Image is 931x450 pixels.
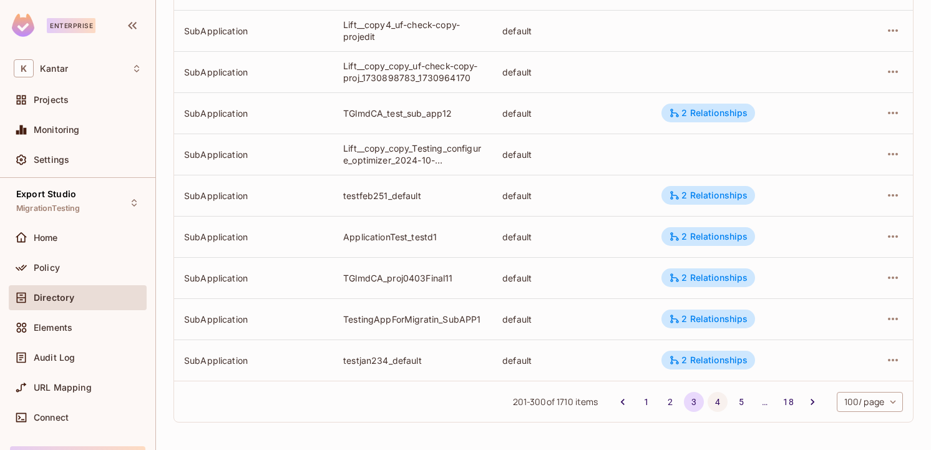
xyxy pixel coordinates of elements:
[343,19,482,42] div: Lift__copy4_uf-check-copy-projedit
[502,149,641,160] div: default
[502,25,641,37] div: default
[184,313,323,325] div: SubApplication
[502,190,641,202] div: default
[343,272,482,284] div: TGlmdCA_proj0403Final11
[184,272,323,284] div: SubApplication
[343,142,482,166] div: Lift__copy_copy_Testing_configure_optimizer_2024-10-28_10_47_35_722710_00_00_1730265209
[16,189,76,199] span: Export Studio
[184,66,323,78] div: SubApplication
[343,231,482,243] div: ApplicationTest_testd1
[613,392,633,412] button: Go to previous page
[16,203,80,213] span: MigrationTesting
[669,231,748,242] div: 2 Relationships
[34,263,60,273] span: Policy
[184,190,323,202] div: SubApplication
[47,18,95,33] div: Enterprise
[184,25,323,37] div: SubApplication
[684,392,704,412] button: page 3
[502,107,641,119] div: default
[34,353,75,363] span: Audit Log
[755,396,775,408] div: …
[184,355,323,366] div: SubApplication
[34,155,69,165] span: Settings
[513,395,598,409] span: 201 - 300 of 1710 items
[669,107,748,119] div: 2 Relationships
[669,355,748,366] div: 2 Relationships
[34,95,69,105] span: Projects
[34,125,80,135] span: Monitoring
[669,272,748,283] div: 2 Relationships
[184,231,323,243] div: SubApplication
[14,59,34,77] span: K
[34,293,74,303] span: Directory
[502,313,641,325] div: default
[779,392,799,412] button: Go to page 18
[343,107,482,119] div: TGlmdCA_test_sub_app12
[660,392,680,412] button: Go to page 2
[669,190,748,201] div: 2 Relationships
[184,149,323,160] div: SubApplication
[669,313,748,325] div: 2 Relationships
[502,272,641,284] div: default
[343,313,482,325] div: TestingAppForMigratin_SubAPP1
[802,392,822,412] button: Go to next page
[502,231,641,243] div: default
[34,323,72,333] span: Elements
[12,14,34,37] img: SReyMgAAAABJRU5ErkJggg==
[837,392,903,412] div: 100 / page
[611,392,824,412] nav: pagination navigation
[502,355,641,366] div: default
[184,107,323,119] div: SubApplication
[636,392,656,412] button: Go to page 1
[343,190,482,202] div: testfeb251_default
[34,233,58,243] span: Home
[708,392,728,412] button: Go to page 4
[34,413,69,423] span: Connect
[34,383,92,393] span: URL Mapping
[502,66,641,78] div: default
[731,392,751,412] button: Go to page 5
[343,60,482,84] div: Lift__copy_copy_uf-check-copy-proj_1730898783_1730964170
[40,64,68,74] span: Workspace: Kantar
[343,355,482,366] div: testjan234_default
